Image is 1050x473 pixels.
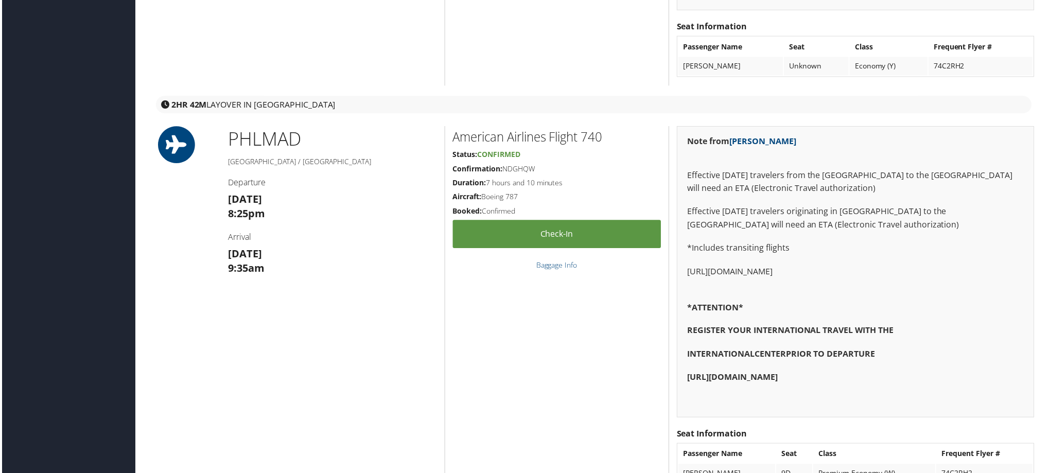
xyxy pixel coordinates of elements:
[536,261,577,271] a: Baggage Info
[452,164,502,174] strong: Confirmation:
[688,303,744,314] strong: *ATTENTION*
[688,326,895,337] strong: REGISTER YOUR INTERNATIONAL TRAVEL WITH THE
[688,156,1025,196] p: Effective [DATE] travelers from the [GEOGRAPHIC_DATA] to the [GEOGRAPHIC_DATA] will need an ETA (...
[227,248,261,261] strong: [DATE]
[688,136,797,147] strong: Note from
[452,178,661,188] h5: 7 hours and 10 minutes
[227,207,264,221] strong: 8:25pm
[688,206,1025,232] p: Effective [DATE] travelers originating in [GEOGRAPHIC_DATA] to the [GEOGRAPHIC_DATA] will need an...
[452,178,486,188] strong: Duration:
[756,349,787,361] strong: CENTER
[452,192,481,202] strong: Aircraft:
[679,38,784,56] th: Passenger Name
[227,193,261,207] strong: [DATE]
[679,57,784,76] td: [PERSON_NAME]
[930,57,1035,76] td: 74C2RH2
[730,136,797,147] a: [PERSON_NAME]
[785,38,850,56] th: Seat
[452,207,661,217] h5: Confirmed
[851,57,929,76] td: Economy (Y)
[679,446,776,465] th: Passenger Name
[930,38,1035,56] th: Frequent Flyer #
[452,164,661,174] h5: NDGHQW
[452,207,482,217] strong: Booked:
[452,192,661,203] h5: Boeing 787
[851,38,929,56] th: Class
[227,157,436,167] h5: [GEOGRAPHIC_DATA] / [GEOGRAPHIC_DATA]
[785,57,850,76] td: Unknown
[688,373,779,384] strong: [URL][DOMAIN_NAME]
[227,177,436,188] h4: Departure
[688,242,1025,256] p: *Includes transiting flights
[787,349,877,361] strong: PRIOR TO DEPARTURE
[452,221,661,249] a: Check-in
[227,127,436,152] h1: PHL MAD
[170,99,205,111] strong: 2HR 42M
[688,349,756,361] strong: INTERNATIONAL
[777,446,813,465] th: Seat
[477,150,520,160] span: Confirmed
[154,96,1034,114] div: layover in [GEOGRAPHIC_DATA]
[814,446,937,465] th: Class
[677,429,748,441] strong: Seat Information
[227,232,436,243] h4: Arrival
[452,129,661,146] h2: American Airlines Flight 740
[452,150,477,160] strong: Status:
[677,21,748,32] strong: Seat Information
[938,446,1035,465] th: Frequent Flyer #
[688,266,1025,279] p: [URL][DOMAIN_NAME]
[227,262,264,276] strong: 9:35am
